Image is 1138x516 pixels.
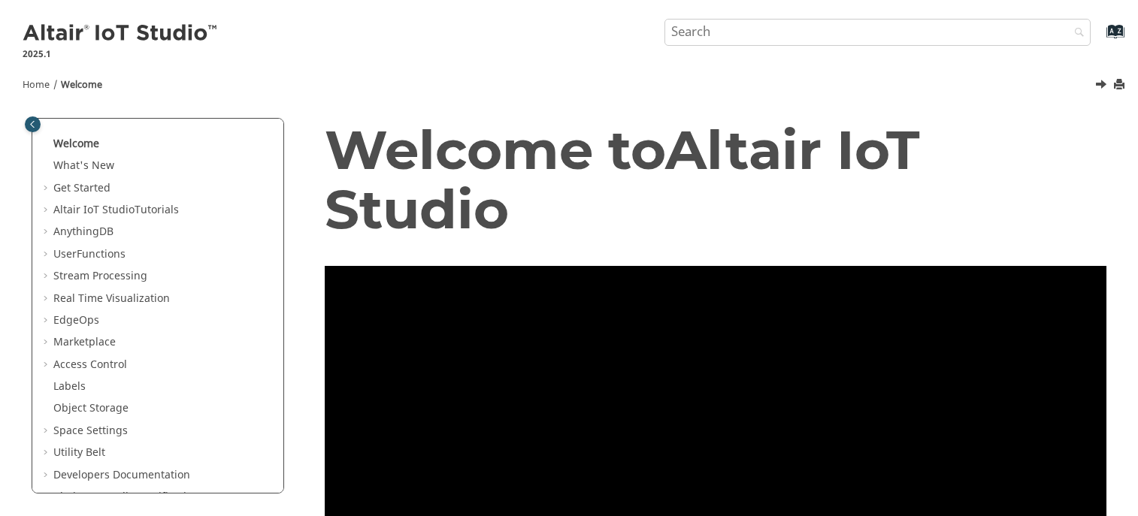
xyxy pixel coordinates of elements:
[325,116,920,242] span: Altair IoT Studio
[53,379,86,394] a: Labels
[25,116,41,132] button: Toggle publishing table of content
[53,224,113,240] a: AnythingDB
[41,181,53,196] span: Expand Get Started
[53,423,128,439] a: Space Settings
[23,47,219,61] p: 2025.1
[53,489,204,505] a: Altair IoT StudioSpecifications
[41,445,53,460] span: Expand Utility Belt
[664,19,1091,46] input: Search query
[41,490,53,505] span: Expand Altair IoT StudioSpecifications
[41,247,53,262] span: Expand UserFunctions
[1097,77,1109,95] a: Next topic: What's New
[53,445,105,460] a: Utility Belt
[53,158,114,174] a: What's New
[53,202,135,218] span: Altair IoT Studio
[41,358,53,373] span: Expand Access Control
[1055,19,1097,48] button: Search
[53,202,179,218] a: Altair IoT StudioTutorials
[41,269,53,284] span: Expand Stream Processing
[53,334,116,350] a: Marketplace
[41,291,53,306] span: Expand Real Time Visualization
[53,357,127,373] a: Access Control
[41,468,53,483] span: Expand Developers Documentation
[41,313,53,328] span: Expand EdgeOps
[41,225,53,240] span: Expand AnythingDB
[23,78,50,92] a: Home
[325,120,1107,239] h1: Welcome to
[53,291,170,306] a: Real Time Visualization
[61,78,102,92] a: Welcome
[53,246,126,262] a: UserFunctions
[53,136,99,152] a: Welcome
[77,246,126,262] span: Functions
[53,180,110,196] a: Get Started
[53,268,147,284] a: Stream Processing
[53,489,135,505] span: Altair IoT Studio
[53,467,190,483] a: Developers Documentation
[1115,75,1127,95] button: Print this page
[53,312,99,328] a: EdgeOps
[23,22,219,46] img: Altair IoT Studio
[41,424,53,439] span: Expand Space Settings
[53,400,129,416] a: Object Storage
[41,335,53,350] span: Expand Marketplace
[41,203,53,218] span: Expand Altair IoT StudioTutorials
[1082,31,1116,47] a: Go to index terms page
